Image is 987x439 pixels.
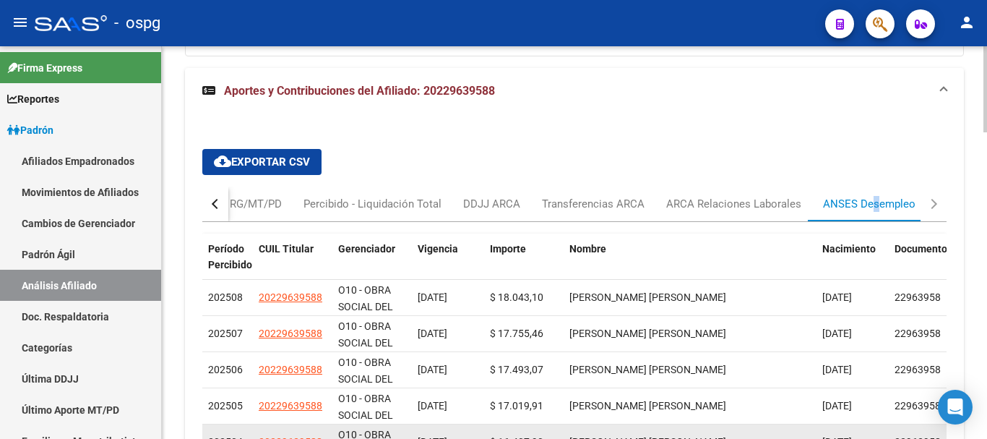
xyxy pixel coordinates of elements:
mat-icon: person [958,14,975,31]
span: [DATE] [822,364,852,375]
span: Período Percibido [208,243,252,271]
span: $ 18.043,10 [490,291,543,303]
span: 20229639588 [259,291,322,303]
span: [DATE] [418,328,447,339]
datatable-header-cell: Período Percibido [202,234,253,281]
datatable-header-cell: Gerenciador [332,234,412,281]
span: [DATE] [418,364,447,375]
span: O10 - OBRA SOCIAL DEL PERSONAL GRAFICO [338,357,393,417]
mat-icon: menu [12,14,29,31]
button: Exportar CSV [202,149,322,175]
span: 22963958 [895,400,941,412]
span: CUIL Titular [259,243,314,255]
span: Importe [490,243,526,255]
datatable-header-cell: Documento [889,234,947,281]
datatable-header-cell: Nacimiento [816,234,889,281]
span: 202507 [208,328,243,339]
span: 22963958 [895,291,941,303]
div: Transferencias ARCA [542,196,645,212]
datatable-header-cell: CUIL Titular [253,234,332,281]
span: [PERSON_NAME] [PERSON_NAME] [569,400,726,412]
span: Vigencia [418,243,458,255]
span: - ospg [114,7,160,39]
span: Reportes [7,91,59,107]
datatable-header-cell: Nombre [564,234,816,281]
span: O10 - OBRA SOCIAL DEL PERSONAL GRAFICO [338,284,393,345]
div: Percibido - Liquidación Total [303,196,441,212]
mat-icon: cloud_download [214,153,231,170]
span: Nacimiento [822,243,876,255]
div: ANSES Desempleo [823,196,915,212]
span: [DATE] [418,291,447,303]
span: O10 - OBRA SOCIAL DEL PERSONAL GRAFICO [338,320,393,381]
span: Gerenciador [338,243,395,255]
span: Firma Express [7,60,82,76]
span: [DATE] [418,400,447,412]
datatable-header-cell: Vigencia [412,234,484,281]
div: Open Intercom Messenger [938,390,973,425]
span: Nombre [569,243,606,255]
span: Padrón [7,122,53,138]
span: 22963958 [895,364,941,375]
span: [DATE] [822,328,852,339]
datatable-header-cell: Importe [484,234,564,281]
mat-expansion-panel-header: Aportes y Contribuciones del Afiliado: 20229639588 [185,68,964,114]
span: 20229639588 [259,400,322,412]
span: Exportar CSV [214,155,310,169]
span: 22963958 [895,328,941,339]
span: [PERSON_NAME] [PERSON_NAME] [569,364,726,375]
span: [PERSON_NAME] [PERSON_NAME] [569,291,726,303]
span: [DATE] [822,400,852,412]
span: 202508 [208,291,243,303]
span: 202506 [208,364,243,375]
span: [DATE] [822,291,852,303]
span: Documento [895,243,947,255]
span: $ 17.019,91 [490,400,543,412]
span: [PERSON_NAME] [PERSON_NAME] [569,328,726,339]
span: 20229639588 [259,328,322,339]
span: 202505 [208,400,243,412]
div: ARCA Relaciones Laborales [666,196,801,212]
div: DDJJ ARCA [463,196,520,212]
span: $ 17.493,07 [490,364,543,375]
span: 20229639588 [259,364,322,375]
span: Aportes y Contribuciones del Afiliado: 20229639588 [224,84,495,98]
span: $ 17.755,46 [490,328,543,339]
